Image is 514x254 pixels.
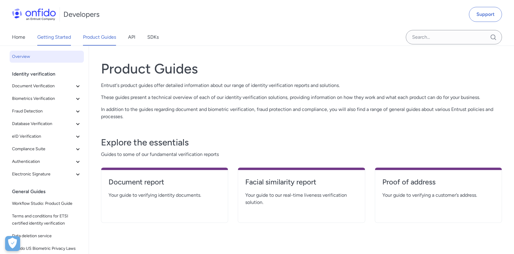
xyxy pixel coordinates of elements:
[12,120,74,127] span: Database Verification
[101,136,502,148] h3: Explore the essentials
[10,143,84,155] button: Compliance Suite
[10,210,84,229] a: Terms and conditions for ETSI certified identity verification
[10,118,84,130] button: Database Verification
[245,177,357,192] a: Facial similarity report
[10,51,84,63] a: Overview
[109,177,221,192] a: Document report
[10,168,84,180] button: Electronic Signature
[10,156,84,168] button: Authentication
[109,192,221,199] span: Your guide to verifying identity documents.
[406,30,502,44] input: Onfido search input field
[101,151,502,158] span: Guides to some of our fundamental verification reports
[12,8,56,20] img: Onfido Logo
[12,232,81,240] span: Data deletion service
[12,186,86,198] div: General Guides
[5,236,20,251] button: Open Preferences
[5,236,20,251] div: Cookie Preferences
[12,133,74,140] span: eID Verification
[12,68,86,80] div: Identity verification
[101,82,502,89] p: Entrust's product guides offer detailed information about our range of identity verification repo...
[109,177,221,187] h4: Document report
[83,29,116,46] a: Product Guides
[63,10,99,19] h1: Developers
[10,105,84,117] button: Fraud Detection
[12,53,81,60] span: Overview
[382,177,494,187] h4: Proof of address
[382,177,494,192] a: Proof of address
[10,80,84,92] button: Document Verification
[12,158,74,165] span: Authentication
[382,192,494,199] span: Your guide to verifying a customer’s address.
[245,192,357,206] span: Your guide to our real-time liveness verification solution.
[101,94,502,101] p: These guides present a technical overview of each of our identity verification solutions, providi...
[12,145,74,153] span: Compliance Suite
[128,29,135,46] a: API
[10,130,84,142] button: eID Verification
[37,29,71,46] a: Getting Started
[10,198,84,210] a: Workflow Studio: Product Guide
[10,230,84,242] a: Data deletion service
[12,29,25,46] a: Home
[10,93,84,105] button: Biometrics Verification
[12,200,81,207] span: Workflow Studio: Product Guide
[147,29,159,46] a: SDKs
[12,82,74,90] span: Document Verification
[12,108,74,115] span: Fraud Detection
[245,177,357,187] h4: Facial similarity report
[101,60,502,77] h1: Product Guides
[469,7,502,22] a: Support
[12,171,74,178] span: Electronic Signature
[12,95,74,102] span: Biometrics Verification
[101,106,502,120] p: In addition to the guides regarding document and biometric verification, fraud protection and com...
[12,213,81,227] span: Terms and conditions for ETSI certified identity verification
